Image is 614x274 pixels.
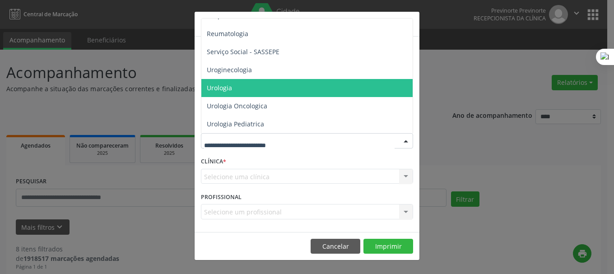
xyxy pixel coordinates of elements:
[207,47,279,56] span: Serviço Social - SASSEPE
[363,239,413,254] button: Imprimir
[201,18,304,30] h5: Relatório de agendamentos
[207,65,252,74] span: Uroginecologia
[311,239,360,254] button: Cancelar
[207,84,232,92] span: Urologia
[401,12,419,34] button: Close
[207,29,248,38] span: Reumatologia
[201,155,226,169] label: CLÍNICA
[201,190,242,204] label: PROFISSIONAL
[207,120,264,128] span: Urologia Pediatrica
[207,102,267,110] span: Urologia Oncologica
